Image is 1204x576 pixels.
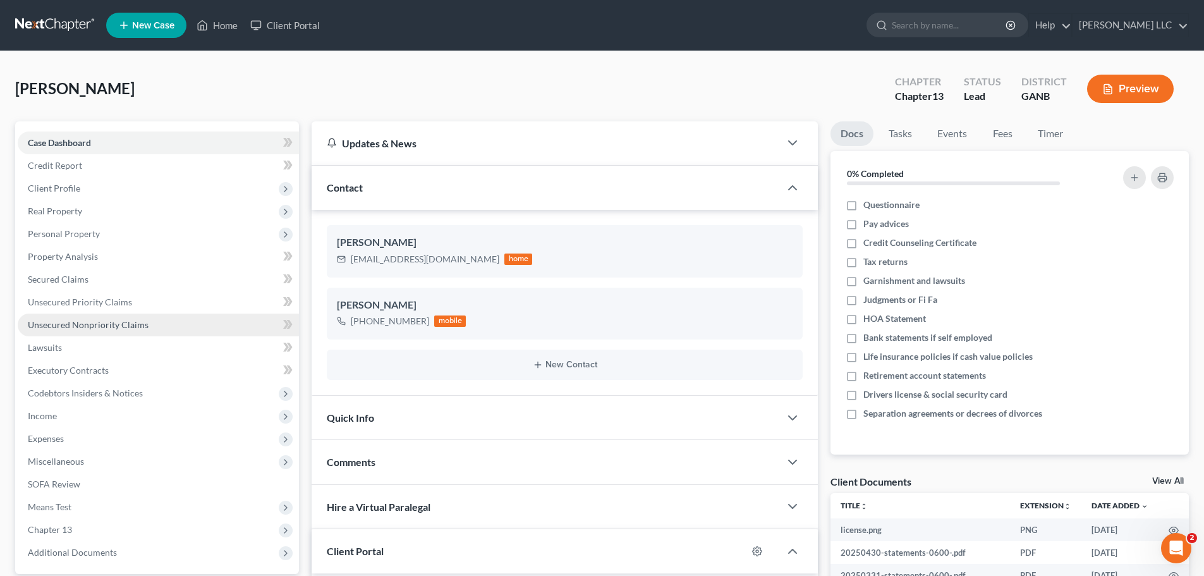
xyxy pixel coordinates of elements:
a: Tasks [879,121,922,146]
div: Client Documents [830,475,911,488]
a: SOFA Review [18,473,299,496]
span: Additional Documents [28,547,117,558]
span: Credit Counseling Certificate [863,236,976,249]
a: Events [927,121,977,146]
td: [DATE] [1081,541,1158,564]
a: Titleunfold_more [841,501,868,510]
span: Income [28,410,57,421]
span: Pay advices [863,218,909,230]
div: Chapter [895,75,944,89]
span: 13 [932,90,944,102]
span: Secured Claims [28,274,88,285]
a: Client Portal [244,14,326,37]
span: Means Test [28,501,71,512]
a: Unsecured Priority Claims [18,291,299,314]
i: unfold_more [860,503,868,510]
span: Separation agreements or decrees of divorces [863,407,1042,420]
span: Comments [327,456,375,468]
span: Unsecured Nonpriority Claims [28,319,149,330]
span: Bank statements if self employed [863,331,992,344]
span: Hire a Virtual Paralegal [327,501,430,513]
strong: 0% Completed [847,168,904,179]
span: Chapter 13 [28,524,72,535]
span: 2 [1187,533,1197,543]
div: [PERSON_NAME] [337,235,793,250]
div: District [1021,75,1067,89]
span: Life insurance policies if cash value policies [863,350,1033,363]
span: Client Profile [28,183,80,193]
input: Search by name... [892,13,1007,37]
iframe: Intercom live chat [1161,533,1191,563]
a: Timer [1028,121,1073,146]
div: GANB [1021,89,1067,104]
span: Unsecured Priority Claims [28,297,132,307]
div: [PHONE_NUMBER] [351,315,429,328]
td: PDF [1010,541,1081,564]
a: Secured Claims [18,268,299,291]
span: Property Analysis [28,251,98,262]
a: Unsecured Nonpriority Claims [18,314,299,336]
span: Tax returns [863,255,908,268]
td: PNG [1010,518,1081,541]
i: unfold_more [1064,503,1071,510]
span: Miscellaneous [28,456,84,467]
a: Date Added expand_more [1092,501,1148,510]
a: Executory Contracts [18,359,299,382]
span: Codebtors Insiders & Notices [28,388,143,398]
td: license.png [830,518,1010,541]
button: Preview [1087,75,1174,103]
a: Property Analysis [18,245,299,268]
span: Judgments or Fi Fa [863,293,937,306]
div: Status [964,75,1001,89]
div: [PERSON_NAME] [337,298,793,313]
span: Garnishment and lawsuits [863,274,965,287]
span: Executory Contracts [28,365,109,376]
span: Contact [327,181,363,193]
a: Fees [982,121,1023,146]
div: Updates & News [327,137,765,150]
a: Help [1029,14,1071,37]
span: Client Portal [327,545,384,557]
span: New Case [132,21,174,30]
a: Credit Report [18,154,299,177]
div: Chapter [895,89,944,104]
a: Docs [830,121,873,146]
div: Lead [964,89,1001,104]
span: Case Dashboard [28,137,91,148]
span: Questionnaire [863,199,920,211]
a: Home [190,14,244,37]
span: Drivers license & social security card [863,388,1007,401]
span: Real Property [28,205,82,216]
a: Extensionunfold_more [1020,501,1071,510]
div: [EMAIL_ADDRESS][DOMAIN_NAME] [351,253,499,266]
span: Credit Report [28,160,82,171]
td: 20250430-statements-0600-.pdf [830,541,1010,564]
span: Lawsuits [28,342,62,353]
div: mobile [434,316,466,327]
span: SOFA Review [28,479,80,489]
span: Quick Info [327,412,374,424]
span: [PERSON_NAME] [15,79,135,97]
a: [PERSON_NAME] LLC [1073,14,1188,37]
a: Lawsuits [18,336,299,359]
span: Expenses [28,433,64,444]
button: New Contact [337,360,793,370]
a: Case Dashboard [18,132,299,154]
span: Personal Property [28,228,100,239]
a: View All [1152,477,1184,486]
div: home [504,254,532,265]
span: HOA Statement [863,312,926,325]
td: [DATE] [1081,518,1158,541]
i: expand_more [1141,503,1148,510]
span: Retirement account statements [863,369,986,382]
